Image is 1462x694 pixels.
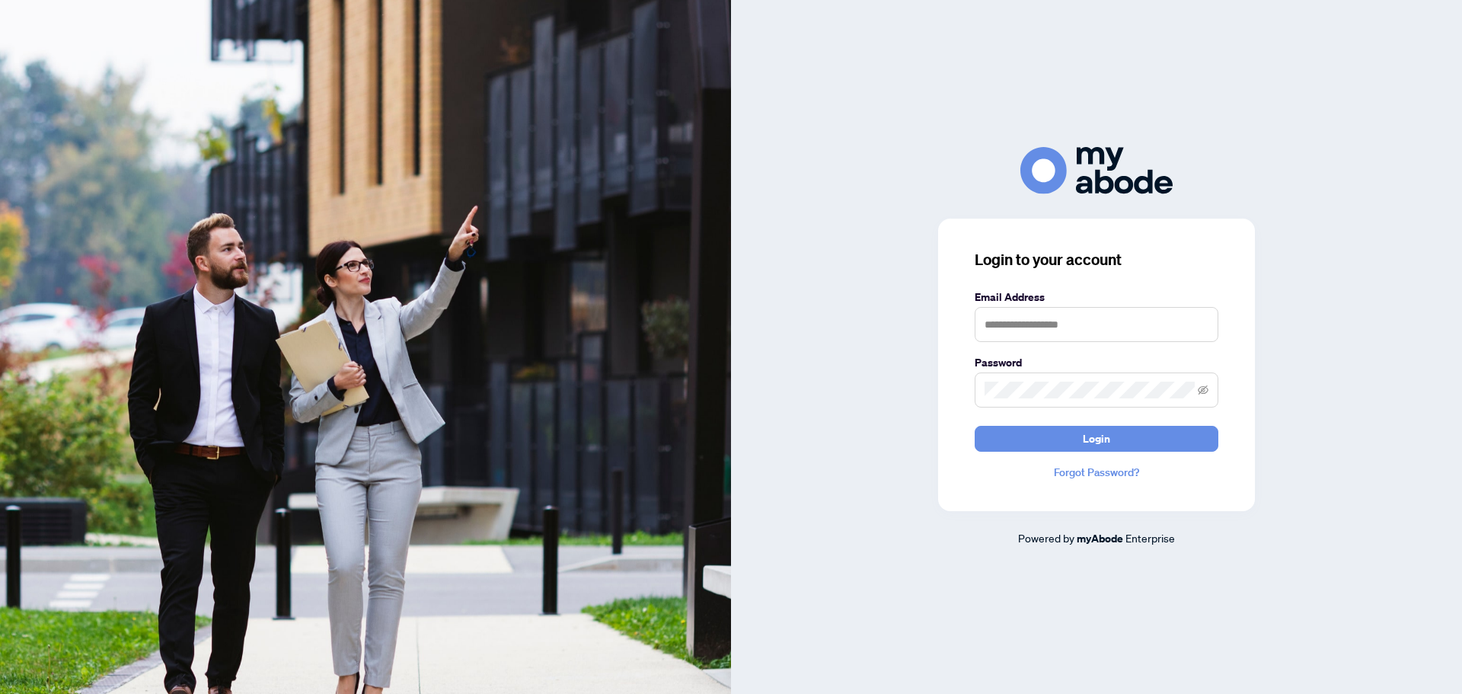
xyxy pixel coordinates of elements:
[1020,147,1173,193] img: ma-logo
[1125,531,1175,545] span: Enterprise
[1077,530,1123,547] a: myAbode
[975,289,1218,305] label: Email Address
[975,464,1218,481] a: Forgot Password?
[1018,531,1074,545] span: Powered by
[975,426,1218,452] button: Login
[1198,385,1208,395] span: eye-invisible
[1083,427,1110,451] span: Login
[975,354,1218,371] label: Password
[975,249,1218,270] h3: Login to your account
